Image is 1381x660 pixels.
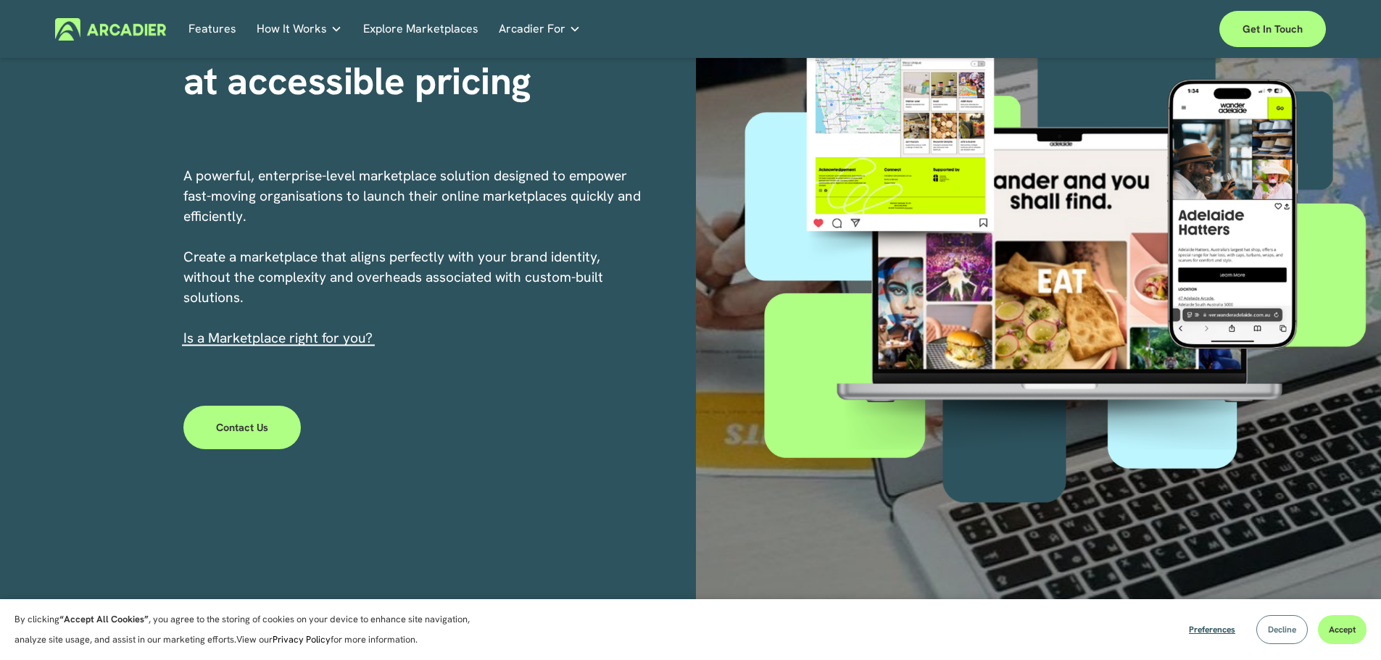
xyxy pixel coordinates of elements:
button: Preferences [1178,615,1246,644]
p: A powerful, enterprise-level marketplace solution designed to empower fast-moving organisations t... [183,166,643,348]
a: Explore Marketplaces [363,18,478,41]
a: s a Marketplace right for you? [187,329,373,347]
a: folder dropdown [499,18,581,41]
p: By clicking , you agree to the storing of cookies on your device to enhance site navigation, anal... [14,609,486,650]
button: Decline [1256,615,1308,644]
span: Decline [1268,624,1296,635]
a: folder dropdown [257,18,342,41]
span: I [183,329,373,347]
a: Features [188,18,236,41]
iframe: Chat Widget [1309,590,1381,660]
img: Arcadier [55,18,166,41]
strong: “Accept All Cookies” [59,613,149,625]
a: Privacy Policy [273,633,331,646]
span: How It Works [257,19,327,39]
span: Preferences [1189,624,1235,635]
span: Arcadier For [499,19,565,39]
a: Get in touch [1219,11,1326,47]
a: Contact Us [183,406,302,449]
